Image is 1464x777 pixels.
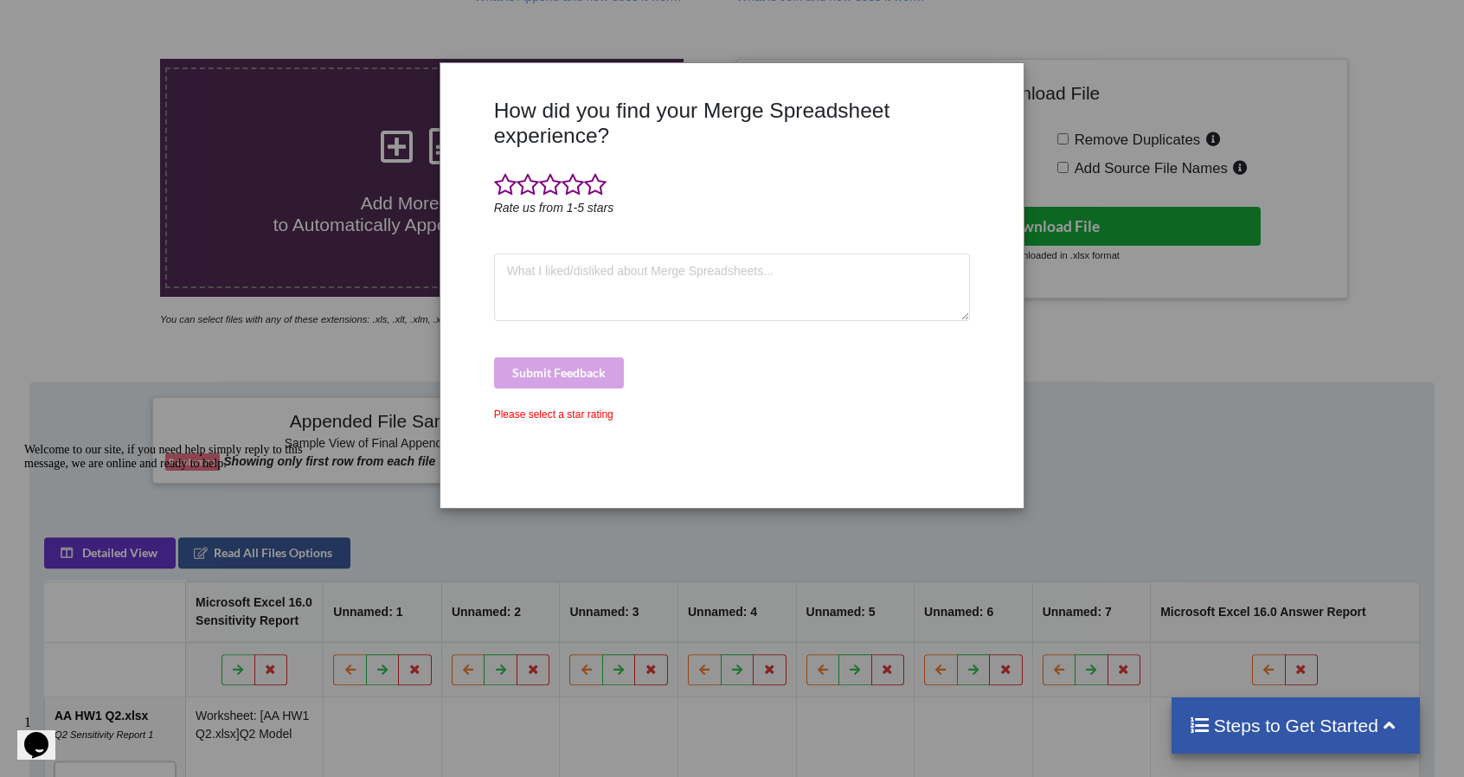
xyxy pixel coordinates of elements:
[494,407,971,422] div: Please select a star rating
[17,436,329,699] iframe: chat widget
[494,98,971,149] h3: How did you find your Merge Spreadsheet experience?
[17,708,73,760] iframe: chat widget
[494,201,614,215] i: Rate us from 1-5 stars
[7,7,318,35] div: Welcome to our site, if you need help simply reply to this message, we are online and ready to help.
[7,7,286,34] span: Welcome to our site, if you need help simply reply to this message, we are online and ready to help.
[1189,715,1403,736] h4: Steps to Get Started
